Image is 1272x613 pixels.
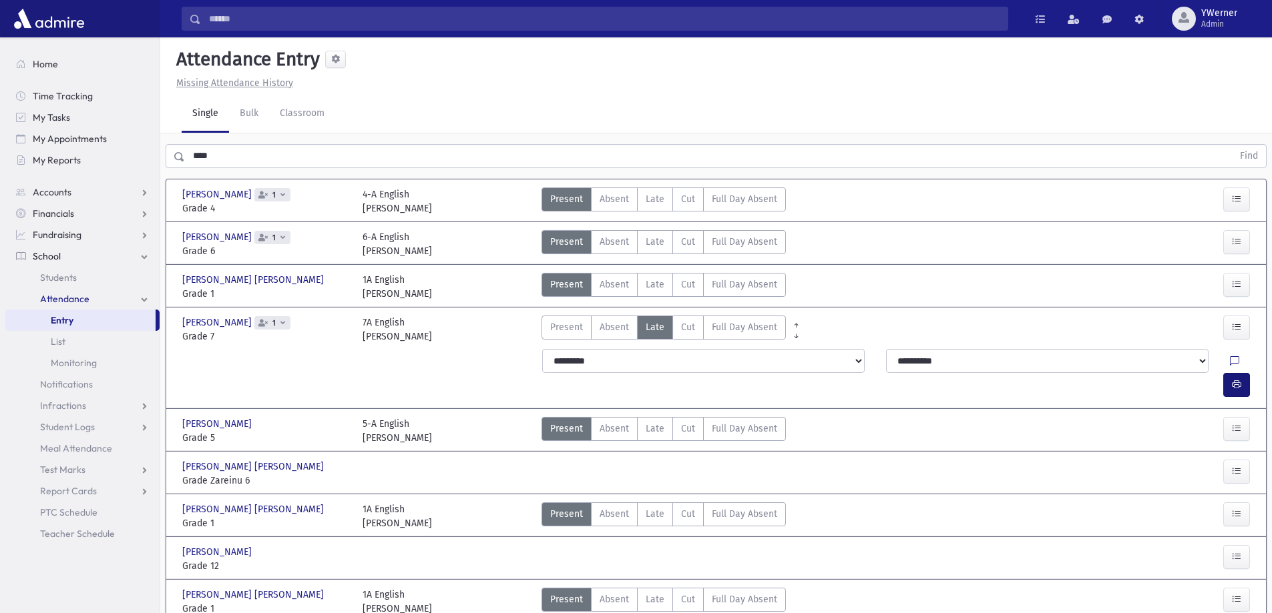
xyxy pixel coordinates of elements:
[1201,19,1237,29] span: Admin
[550,422,583,436] span: Present
[646,507,664,521] span: Late
[5,224,160,245] a: Fundraising
[51,336,65,348] span: List
[5,203,160,224] a: Financials
[182,545,254,559] span: [PERSON_NAME]
[269,95,335,133] a: Classroom
[542,230,786,258] div: AttTypes
[33,58,58,70] span: Home
[600,320,629,334] span: Absent
[681,507,695,521] span: Cut
[5,395,160,416] a: Infractions
[33,154,81,166] span: My Reports
[542,316,786,344] div: AttTypes
[363,187,432,215] div: 4-A English [PERSON_NAME]
[550,235,583,249] span: Present
[11,5,87,32] img: AdmirePro
[542,417,786,445] div: AttTypes
[5,181,160,203] a: Accounts
[201,7,1008,31] input: Search
[712,507,777,521] span: Full Day Absent
[600,422,629,436] span: Absent
[681,192,695,206] span: Cut
[712,320,777,334] span: Full Day Absent
[5,267,160,288] a: Students
[171,77,293,89] a: Missing Attendance History
[182,330,349,344] span: Grade 7
[40,485,97,497] span: Report Cards
[5,288,160,310] a: Attendance
[646,235,664,249] span: Late
[40,506,97,518] span: PTC Schedule
[363,273,432,301] div: 1A English [PERSON_NAME]
[712,422,777,436] span: Full Day Absent
[646,277,664,291] span: Late
[33,90,93,102] span: Time Tracking
[5,459,160,480] a: Test Marks
[171,48,320,71] h5: Attendance Entry
[33,250,61,262] span: School
[681,277,695,291] span: Cut
[270,233,278,242] span: 1
[600,592,629,606] span: Absent
[182,474,349,488] span: Grade Zareinu 6
[5,438,160,459] a: Meal Attendance
[646,422,664,436] span: Late
[5,245,160,267] a: School
[646,592,664,606] span: Late
[182,588,327,602] span: [PERSON_NAME] [PERSON_NAME]
[40,464,85,476] span: Test Marks
[5,416,160,438] a: Student Logs
[5,310,156,331] a: Entry
[51,357,97,369] span: Monitoring
[1232,145,1266,167] button: Find
[40,442,112,454] span: Meal Attendance
[646,192,664,206] span: Late
[40,378,93,390] span: Notifications
[600,507,629,521] span: Absent
[182,559,349,573] span: Grade 12
[1201,8,1237,19] span: YWerner
[33,229,81,241] span: Fundraising
[363,230,432,258] div: 6-A English [PERSON_NAME]
[51,314,73,326] span: Entry
[600,277,629,291] span: Absent
[33,133,107,145] span: My Appointments
[550,320,583,334] span: Present
[182,187,254,201] span: [PERSON_NAME]
[681,422,695,436] span: Cut
[5,107,160,128] a: My Tasks
[176,77,293,89] u: Missing Attendance History
[182,502,327,516] span: [PERSON_NAME] [PERSON_NAME]
[182,230,254,244] span: [PERSON_NAME]
[229,95,269,133] a: Bulk
[182,273,327,287] span: [PERSON_NAME] [PERSON_NAME]
[5,128,160,149] a: My Appointments
[550,507,583,521] span: Present
[182,244,349,258] span: Grade 6
[182,287,349,301] span: Grade 1
[33,186,71,198] span: Accounts
[681,320,695,334] span: Cut
[270,319,278,328] span: 1
[5,331,160,352] a: List
[5,480,160,502] a: Report Cards
[182,431,349,445] span: Grade 5
[5,149,160,171] a: My Reports
[182,460,327,474] span: [PERSON_NAME] [PERSON_NAME]
[33,111,70,123] span: My Tasks
[5,523,160,544] a: Teacher Schedule
[40,421,95,433] span: Student Logs
[40,400,86,412] span: Infractions
[5,85,160,107] a: Time Tracking
[600,192,629,206] span: Absent
[33,207,74,219] span: Financials
[40,528,115,540] span: Teacher Schedule
[5,53,160,75] a: Home
[5,374,160,395] a: Notifications
[182,316,254,330] span: [PERSON_NAME]
[712,235,777,249] span: Full Day Absent
[182,417,254,431] span: [PERSON_NAME]
[363,316,432,344] div: 7A English [PERSON_NAME]
[712,192,777,206] span: Full Day Absent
